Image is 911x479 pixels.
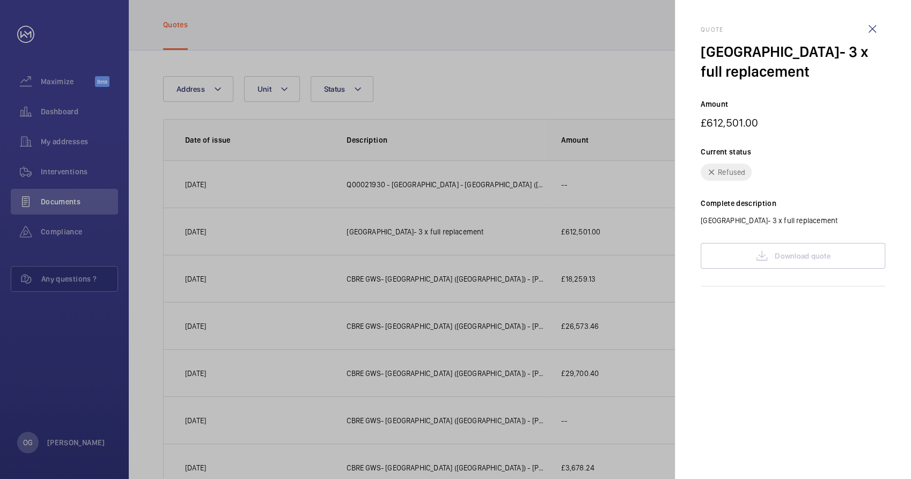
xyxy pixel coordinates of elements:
[701,26,885,33] h2: Quote
[701,116,885,129] p: £612,501.00
[701,198,885,209] p: Complete description
[701,99,885,109] p: Amount
[701,146,885,157] p: Current status
[718,167,745,178] p: Refused
[701,42,885,82] div: [GEOGRAPHIC_DATA]- 3 x full replacement
[701,215,885,226] p: [GEOGRAPHIC_DATA]- 3 x full replacement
